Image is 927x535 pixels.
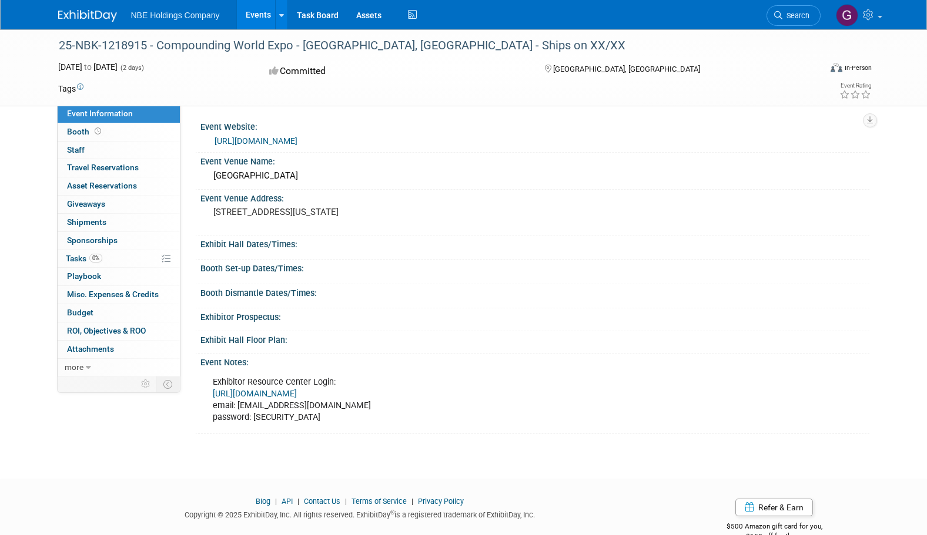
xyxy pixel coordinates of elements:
a: Search [767,5,821,26]
div: In-Person [844,63,872,72]
div: Event Notes: [200,354,869,368]
span: [DATE] [DATE] [58,62,118,72]
div: Exhibit Hall Dates/Times: [200,235,869,250]
span: Attachments [67,344,114,354]
sup: ® [390,509,394,516]
a: Booth [58,123,180,141]
a: Playbook [58,268,180,285]
a: more [58,359,180,376]
a: ROI, Objectives & ROO [58,322,180,340]
div: Booth Set-up Dates/Times: [200,260,869,274]
span: | [295,497,302,506]
span: [GEOGRAPHIC_DATA], [GEOGRAPHIC_DATA] [553,65,700,73]
div: Copyright © 2025 ExhibitDay, Inc. All rights reserved. ExhibitDay is a registered trademark of Ex... [58,507,662,520]
div: Event Venue Address: [200,190,869,204]
span: Giveaways [67,199,105,208]
div: Exhibit Hall Floor Plan: [200,331,869,346]
a: Tasks0% [58,250,180,268]
span: Asset Reservations [67,181,137,190]
span: Staff [67,145,85,154]
img: ExhibitDay [58,10,117,22]
span: Misc. Expenses & Credits [67,290,159,299]
a: API [282,497,293,506]
a: Attachments [58,341,180,358]
a: Blog [256,497,270,506]
td: Tags [58,83,83,95]
a: Sponsorships [58,232,180,250]
div: [GEOGRAPHIC_DATA] [209,167,861,185]
span: Tasks [66,254,102,263]
span: Playbook [67,271,101,281]
span: Budget [67,308,93,317]
div: Event Venue Name: [200,153,869,167]
img: Gina Gregory [836,4,858,26]
span: 0% [89,254,102,263]
pre: [STREET_ADDRESS][US_STATE] [213,207,466,217]
div: Event Rating [839,83,871,89]
span: (2 days) [119,64,144,72]
a: Misc. Expenses & Credits [58,286,180,304]
a: Event Information [58,105,180,123]
span: Sponsorships [67,235,118,245]
a: Privacy Policy [418,497,464,506]
div: Exhibitor Prospectus: [200,308,869,323]
td: Toggle Event Tabs [156,376,180,392]
div: Event Website: [200,118,869,133]
a: Shipments [58,214,180,231]
a: Refer & Earn [735,499,813,516]
span: Search [782,11,809,20]
span: Event Information [67,109,133,118]
a: Terms of Service [352,497,407,506]
td: Personalize Event Tab Strip [136,376,156,392]
div: Exhibitor Resource Center Login: email: [EMAIL_ADDRESS][DOMAIN_NAME] password: [SECURITY_DATA] [205,371,739,429]
span: | [342,497,350,506]
span: more [65,362,83,372]
a: Asset Reservations [58,177,180,195]
div: 25-NBK-1218915 - Compounding World Expo - [GEOGRAPHIC_DATA], [GEOGRAPHIC_DATA] - Ships on XX/XX [55,35,803,56]
span: | [272,497,280,506]
a: Staff [58,142,180,159]
span: Travel Reservations [67,163,139,172]
a: Budget [58,304,180,322]
div: Event Format [751,61,872,79]
span: Booth not reserved yet [92,127,103,136]
span: to [82,62,93,72]
div: Committed [266,61,526,82]
img: Format-Inperson.png [831,63,842,72]
span: | [409,497,416,506]
span: ROI, Objectives & ROO [67,326,146,335]
a: Travel Reservations [58,159,180,177]
a: [URL][DOMAIN_NAME] [215,136,297,146]
span: NBE Holdings Company [131,11,220,20]
span: Booth [67,127,103,136]
a: Contact Us [304,497,340,506]
a: [URL][DOMAIN_NAME] [213,389,297,399]
div: Booth Dismantle Dates/Times: [200,284,869,299]
span: Shipments [67,217,106,227]
a: Giveaways [58,196,180,213]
